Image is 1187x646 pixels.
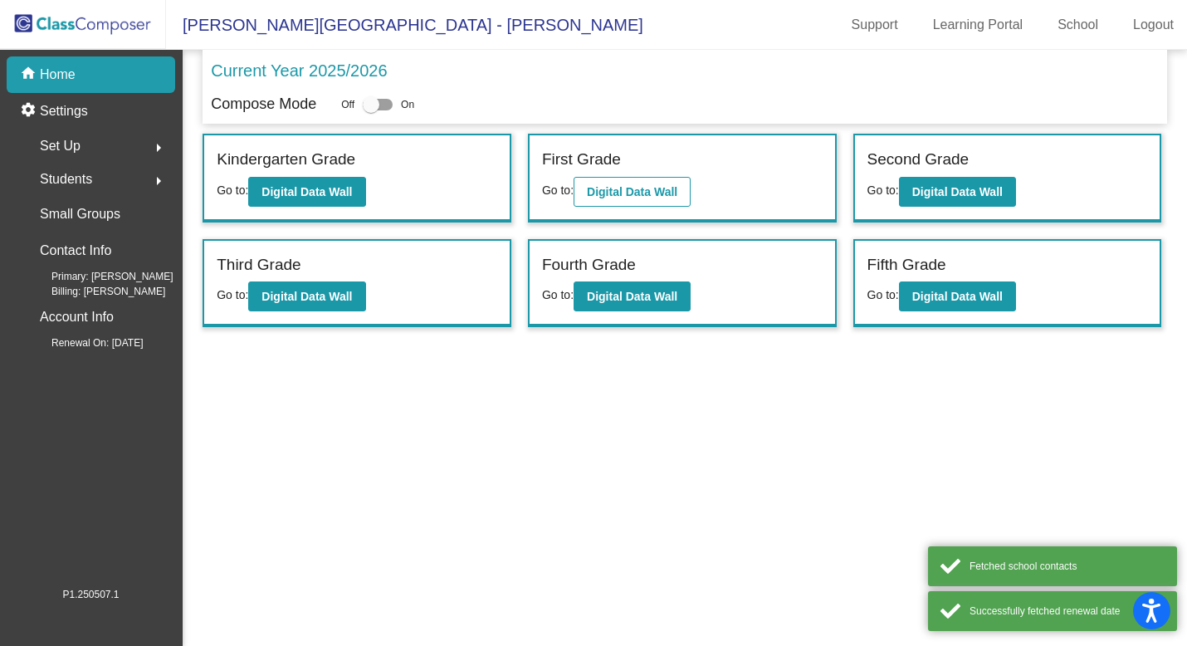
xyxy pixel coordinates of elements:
div: Fetched school contacts [970,559,1165,574]
span: Students [40,168,92,191]
button: Digital Data Wall [574,177,691,207]
span: Go to: [867,184,899,197]
a: School [1044,12,1111,38]
b: Digital Data Wall [261,185,352,198]
span: On [401,97,414,112]
button: Digital Data Wall [248,281,365,311]
label: First Grade [542,148,621,172]
p: Account Info [40,306,114,329]
label: Fourth Grade [542,253,636,277]
label: Kindergarten Grade [217,148,355,172]
span: Primary: [PERSON_NAME] [25,269,173,284]
p: Compose Mode [211,93,316,115]
b: Digital Data Wall [587,290,677,303]
b: Digital Data Wall [261,290,352,303]
span: Go to: [867,288,899,301]
b: Digital Data Wall [912,185,1003,198]
p: Home [40,65,76,85]
span: Go to: [217,184,248,197]
a: Logout [1120,12,1187,38]
span: Off [341,97,354,112]
span: Billing: [PERSON_NAME] [25,284,165,299]
mat-icon: settings [20,101,40,121]
b: Digital Data Wall [912,290,1003,303]
button: Digital Data Wall [899,177,1016,207]
b: Digital Data Wall [587,185,677,198]
p: Settings [40,101,88,121]
mat-icon: arrow_right [149,138,169,158]
span: [PERSON_NAME][GEOGRAPHIC_DATA] - [PERSON_NAME] [166,12,643,38]
button: Digital Data Wall [899,281,1016,311]
mat-icon: home [20,65,40,85]
label: Second Grade [867,148,970,172]
a: Support [838,12,911,38]
div: Successfully fetched renewal date [970,604,1165,619]
label: Third Grade [217,253,300,277]
button: Digital Data Wall [574,281,691,311]
span: Go to: [542,184,574,197]
span: Renewal On: [DATE] [25,335,143,350]
label: Fifth Grade [867,253,946,277]
a: Learning Portal [920,12,1037,38]
span: Set Up [40,135,81,158]
button: Digital Data Wall [248,177,365,207]
p: Contact Info [40,239,111,262]
mat-icon: arrow_right [149,171,169,191]
p: Small Groups [40,203,120,226]
span: Go to: [542,288,574,301]
span: Go to: [217,288,248,301]
p: Current Year 2025/2026 [211,58,387,83]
